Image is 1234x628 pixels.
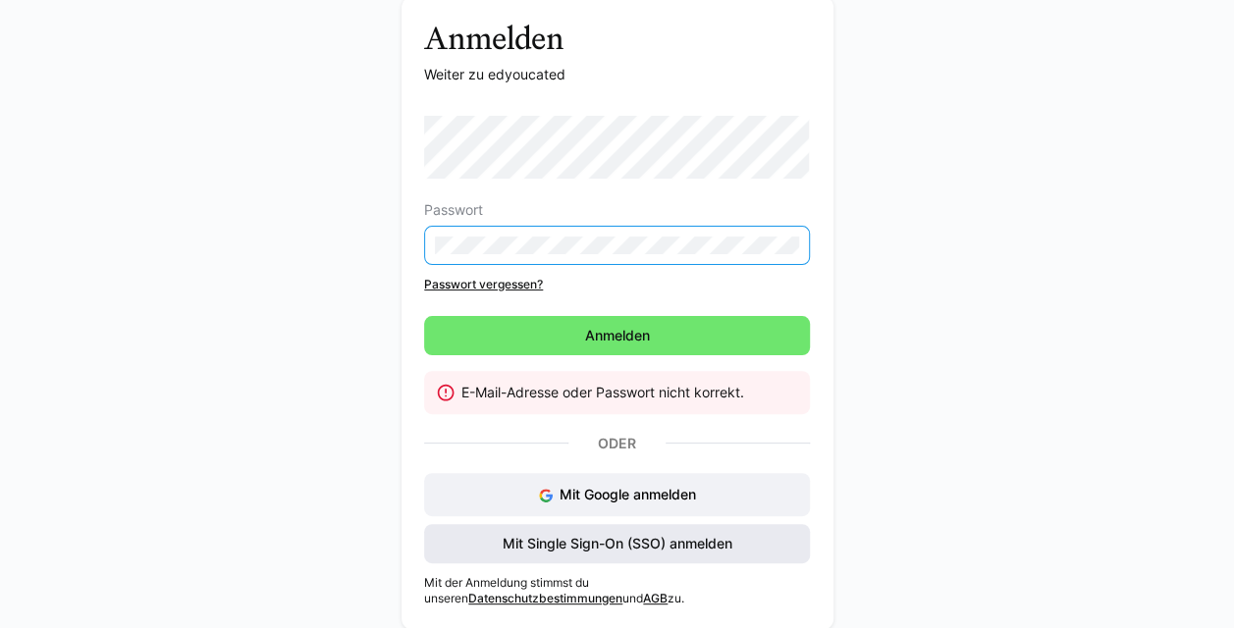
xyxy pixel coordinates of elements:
p: Oder [568,430,665,457]
a: Passwort vergessen? [424,277,810,292]
h3: Anmelden [424,20,810,57]
div: E-Mail-Adresse oder Passwort nicht korrekt. [461,383,794,402]
button: Anmelden [424,316,810,355]
span: Anmelden [582,326,653,345]
span: Mit Google anmelden [560,486,696,502]
button: Mit Single Sign-On (SSO) anmelden [424,524,810,563]
a: Datenschutzbestimmungen [468,591,622,605]
p: Mit der Anmeldung stimmst du unseren und zu. [424,575,810,606]
a: AGB [643,591,668,605]
p: Weiter zu edyoucated [424,65,810,84]
button: Mit Google anmelden [424,473,810,516]
span: Passwort [424,202,483,218]
span: Mit Single Sign-On (SSO) anmelden [500,534,735,553]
